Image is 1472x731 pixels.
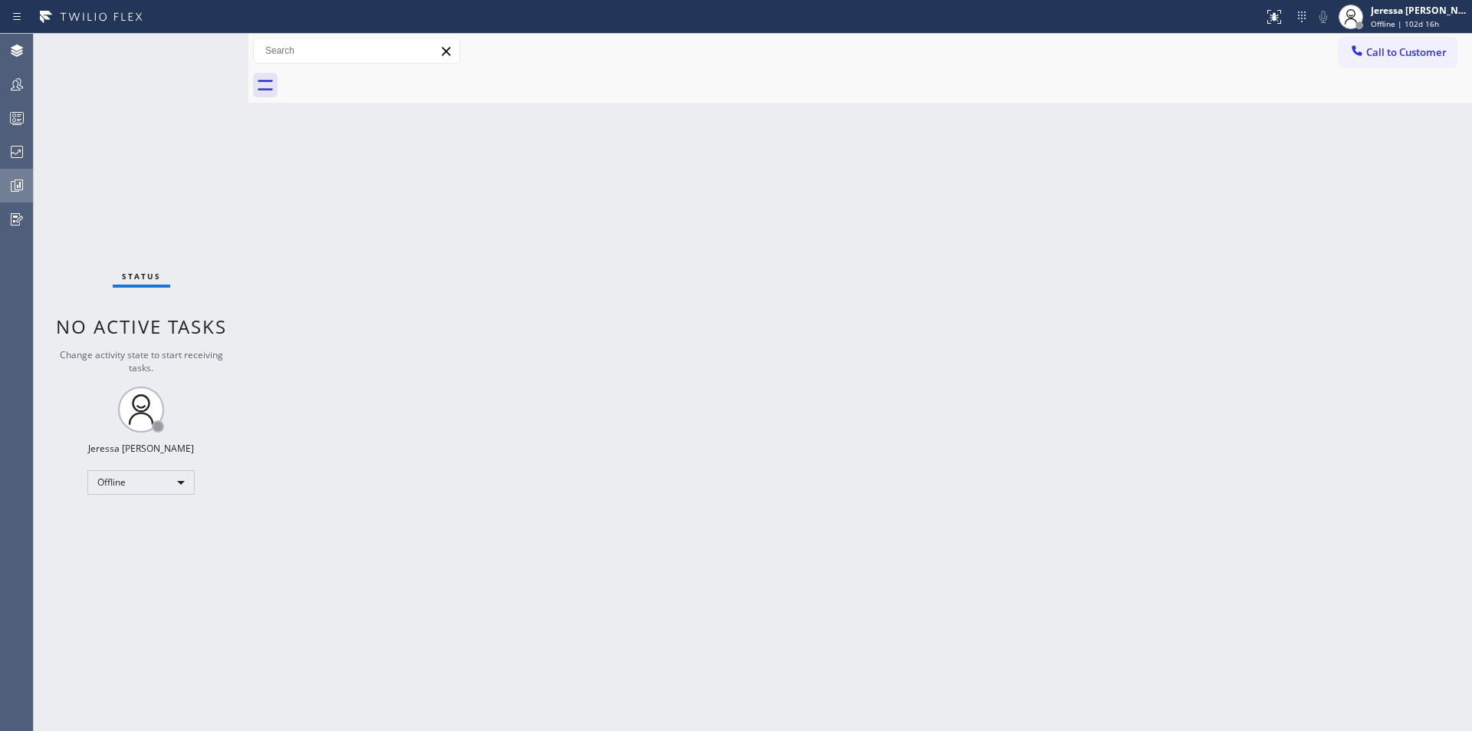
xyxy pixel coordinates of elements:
button: Call to Customer [1339,38,1457,67]
div: Jeressa [PERSON_NAME] [88,442,194,455]
span: No active tasks [56,314,227,339]
button: Mute [1313,6,1334,28]
div: Jeressa [PERSON_NAME] [1371,4,1467,17]
span: Status [122,271,161,282]
span: Offline | 102d 16h [1371,18,1439,29]
span: Change activity state to start receiving tasks. [60,348,223,374]
span: Call to Customer [1366,45,1447,59]
div: Offline [87,470,195,495]
input: Search [254,38,459,63]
